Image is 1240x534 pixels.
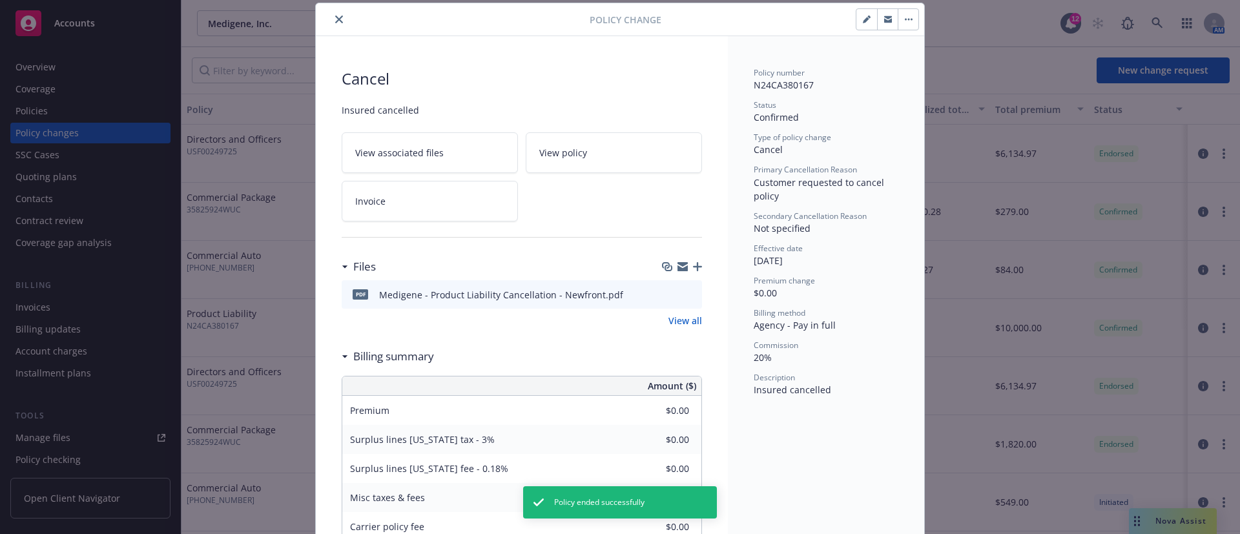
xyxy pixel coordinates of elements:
input: 0.00 [613,429,697,449]
h3: Billing summary [353,348,434,365]
span: Primary Cancellation Reason [754,164,857,175]
div: Medigene - Product Liability Cancellation - Newfront.pdf [379,288,623,302]
span: Carrier policy fee [350,520,424,533]
span: Policy ended successfully [554,497,645,508]
span: Not specified [754,222,811,234]
div: Billing summary [342,348,434,365]
span: Commission [754,340,798,351]
span: Effective date [754,243,803,254]
input: 0.00 [613,400,697,420]
span: Premium [350,404,389,416]
a: View associated files [342,132,518,173]
span: Type of policy change [754,132,831,143]
span: Status [754,99,776,110]
span: Amount ($) [648,379,696,393]
button: preview file [685,288,697,302]
span: Premium change [754,275,815,286]
span: $0.00 [754,287,777,299]
span: N24CA380167 [754,79,814,91]
span: Surplus lines [US_STATE] tax - 3% [350,433,495,446]
span: Billing method [754,307,805,318]
div: Files [342,258,376,275]
span: Confirmed [754,111,799,123]
a: View policy [526,132,702,173]
span: Cancel [754,143,783,156]
input: 0.00 [613,458,697,478]
button: close [331,12,347,27]
a: View all [668,314,702,327]
span: Insured cancelled [342,103,702,117]
button: download file [665,288,675,302]
a: Invoice [342,181,518,221]
span: Surplus lines [US_STATE] fee - 0.18% [350,462,508,475]
span: Customer requested to cancel policy [754,176,887,202]
span: Secondary Cancellation Reason [754,211,867,221]
span: View policy [539,146,587,159]
h3: Files [353,258,376,275]
span: Invoice [355,194,386,208]
span: Description [754,372,795,383]
span: pdf [353,289,368,299]
span: Misc taxes & fees [350,491,425,504]
span: Insured cancelled [754,384,831,396]
span: Cancel [342,67,702,90]
span: View associated files [355,146,444,159]
span: Agency - Pay in full [754,319,836,331]
span: [DATE] [754,254,783,267]
span: Policy number [754,67,805,78]
span: Policy Change [590,13,661,26]
span: 20% [754,351,772,364]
